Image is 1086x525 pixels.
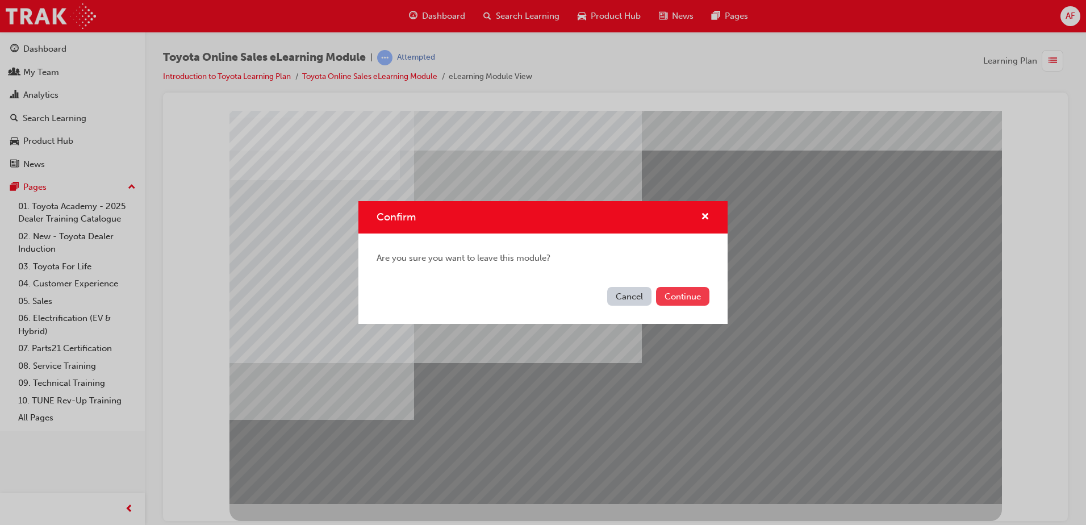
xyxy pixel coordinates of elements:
[656,287,709,306] button: Continue
[57,393,129,414] div: BACK Trigger this button to go to the previous slide
[701,210,709,224] button: cross-icon
[358,234,728,283] div: Are you sure you want to leave this module?
[607,287,651,306] button: Cancel
[701,213,709,223] span: cross-icon
[358,201,728,324] div: Confirm
[377,211,416,223] span: Confirm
